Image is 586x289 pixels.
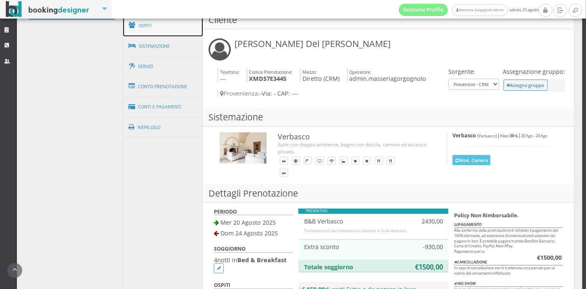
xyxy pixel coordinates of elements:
small: (Verbasco) [477,133,497,139]
b: M L [510,133,518,139]
b: XMDS7E3445 [249,75,286,82]
small: 20 Ago - 24 Ago [521,133,548,139]
h3: Cliente [203,11,574,29]
b: SOGGIORNO [214,245,246,252]
b: NO SHOW [454,281,476,286]
h3: [PERSON_NAME] Del [PERSON_NAME] [234,38,391,49]
h4: Extra sconto [304,243,406,250]
h5: | | [452,132,557,139]
b: Verbasco [452,132,476,139]
span: Dom 24 Agosto 2025 [220,229,278,237]
h4: B&B Verbasco [304,218,406,225]
b: € [415,263,419,272]
h3: Dettagli Prenotazione [203,184,574,203]
h3: Verbasco [278,132,430,141]
small: Allest. [500,133,518,139]
b: € [537,254,562,261]
b: OSPITI [214,282,230,289]
span: 1500,00 [540,254,562,261]
a: Conto Prenotazione [123,76,203,97]
a: Conti e Pagamenti [123,96,203,117]
div: PREVENTIVO [298,209,448,214]
b: Bed & Breakfast [237,256,286,264]
span: Mer 20 Agosto 2025 [220,219,276,226]
b: PERIODO [214,208,237,215]
button: Mod. Camera [452,155,490,165]
span: - CAP: --- [274,89,298,97]
a: Riepilogo [123,117,203,138]
h4: 2430,00 [417,218,443,225]
b: Totale soggiorno [304,263,353,271]
h4: Diretto (CRM) [300,68,340,82]
a: Masseria Gorgognolo Admin [452,4,507,16]
img: BookingDesigner.com [6,1,89,17]
h4: notti in [214,256,293,273]
div: Trattamento di pernottamento e colazione in Suite Verbasco [304,228,443,234]
div: Suite con doppio ambiente, bagno con doccia, camino ed accesso privato. [278,141,430,155]
small: Mezzo: [302,69,317,75]
small: Telefono: [220,69,239,75]
h3: Sistemazione [203,108,574,127]
a: Sistemazione [123,35,203,57]
span: Provenienza: [220,89,260,97]
b: + [514,133,516,139]
span: Via: [262,89,272,97]
a: Servizi [123,56,203,77]
b: 1500,00 [419,263,443,272]
button: Assegna gruppo [504,80,548,91]
b: CANCELLAZIONE [454,259,487,265]
h4: -930,00 [417,243,443,250]
img: 3b021f54592911eeb13b0a069e529790.jpg [220,132,267,164]
h4: - [218,90,446,97]
h4: admin.masseriagorgognolo [347,68,427,82]
small: Codice Prenotazione: [249,69,293,75]
small: Operatore: [349,69,371,75]
h4: Sorgente: [448,68,499,75]
b: PAGAMENTO [454,222,482,227]
a: Gestione Profilo [399,4,448,16]
h4: Assegnazione gruppo: [503,68,565,75]
a: Ospiti [123,15,203,36]
b: Policy Non Rimborsabile. [454,212,518,219]
span: 4 [214,256,217,264]
span: sabato, 23 agosto [399,4,539,16]
h4: --- [218,68,239,82]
